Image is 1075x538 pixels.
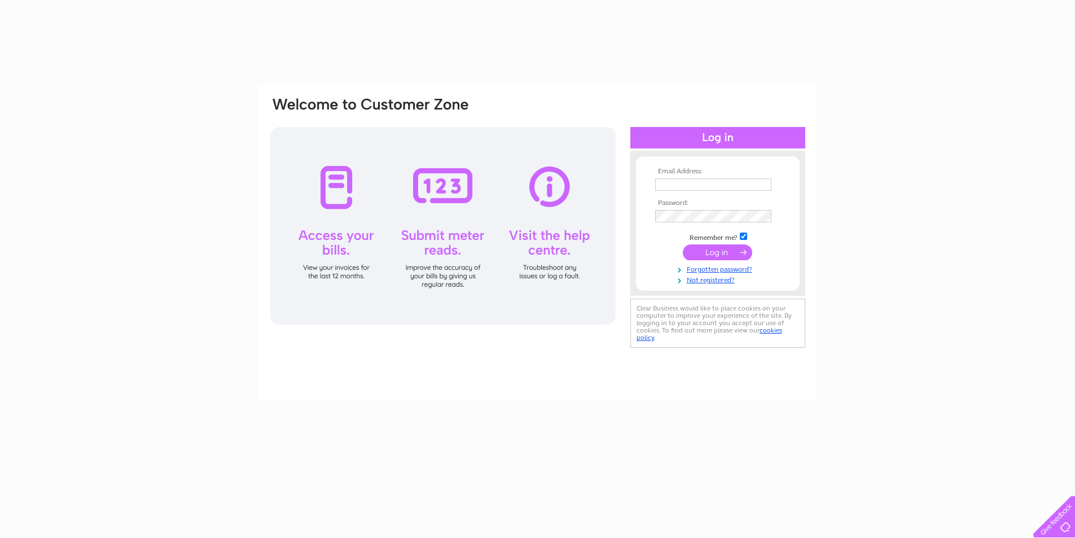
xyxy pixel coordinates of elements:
[637,326,782,342] a: cookies policy
[652,168,783,176] th: Email Address:
[630,299,805,348] div: Clear Business would like to place cookies on your computer to improve your experience of the sit...
[655,263,783,274] a: Forgotten password?
[683,244,752,260] input: Submit
[652,231,783,242] td: Remember me?
[652,199,783,207] th: Password:
[655,274,783,285] a: Not registered?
